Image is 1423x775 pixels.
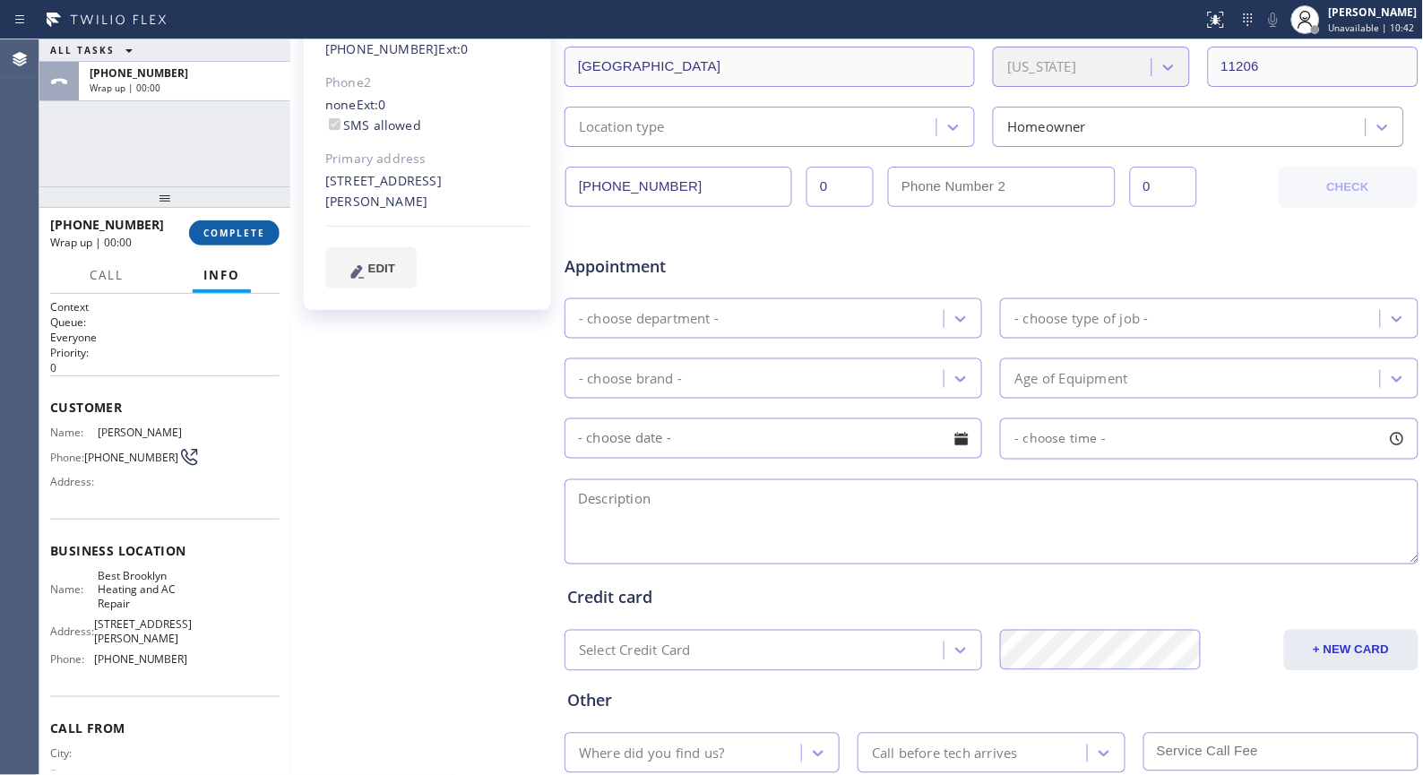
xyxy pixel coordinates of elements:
div: - choose brand - [579,368,682,389]
h2: Priority: [50,345,280,360]
div: Credit card [567,586,1416,610]
span: Name: [50,426,98,439]
span: Name: [50,582,98,596]
div: Call before tech arrives [872,743,1018,763]
span: Call [90,267,124,283]
div: - choose department - [579,308,719,329]
div: Primary address [325,149,530,169]
span: Best Brooklyn Heating and AC Repair [98,569,187,610]
input: Phone Number [565,167,792,207]
span: [PHONE_NUMBER] [50,216,164,233]
span: [PHONE_NUMBER] [94,652,188,666]
button: ALL TASKS [39,39,151,61]
div: Location type [579,116,665,137]
span: [PHONE_NUMBER] [90,65,188,81]
span: Business location [50,542,280,559]
input: - choose date - [565,418,982,459]
span: Appointment [565,254,847,279]
p: 0 [50,360,280,375]
span: ALL TASKS [50,44,115,56]
span: Ext: 0 [439,40,469,57]
input: City [565,47,975,87]
span: Customer [50,399,280,416]
button: CHECK [1279,167,1418,208]
input: Ext. 2 [1130,167,1197,207]
input: SMS allowed [329,118,341,130]
p: Everyone [50,330,280,345]
span: [PERSON_NAME] [98,426,187,439]
span: Info [203,267,240,283]
label: SMS allowed [325,116,421,133]
span: Wrap up | 00:00 [90,82,160,94]
button: Mute [1261,7,1286,32]
div: Age of Equipment [1014,368,1127,389]
div: - choose type of job - [1014,308,1148,329]
input: Service Call Fee [1143,733,1419,771]
input: Phone Number 2 [888,167,1115,207]
button: COMPLETE [189,220,280,245]
span: EDIT [368,262,395,275]
span: Address: [50,624,94,638]
div: [PERSON_NAME] [1329,4,1418,20]
h1: Context [50,299,280,314]
input: Ext. [806,167,874,207]
h2: Queue: [50,314,280,330]
span: Phone: [50,652,94,666]
span: Phone: [50,451,84,464]
div: Homeowner [1007,116,1086,137]
span: Ext: 0 [357,96,386,113]
span: City: [50,746,98,760]
span: Call From [50,719,280,736]
span: [STREET_ADDRESS][PERSON_NAME] [94,617,192,645]
div: [STREET_ADDRESS][PERSON_NAME] [325,171,530,212]
input: ZIP [1208,47,1419,87]
span: COMPLETE [203,227,265,239]
div: Select Credit Card [579,641,691,661]
a: [PHONE_NUMBER] [325,40,439,57]
button: Call [79,258,134,293]
button: + NEW CARD [1284,630,1419,671]
div: Phone2 [325,73,530,93]
span: Unavailable | 10:42 [1329,22,1415,34]
div: Other [567,689,1416,713]
button: EDIT [325,247,417,288]
div: Where did you find us? [579,743,724,763]
span: [PHONE_NUMBER] [84,451,178,464]
span: - choose time - [1014,430,1106,447]
div: none [325,95,530,136]
button: Info [193,258,251,293]
span: Address: [50,475,98,488]
span: Wrap up | 00:00 [50,235,132,250]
